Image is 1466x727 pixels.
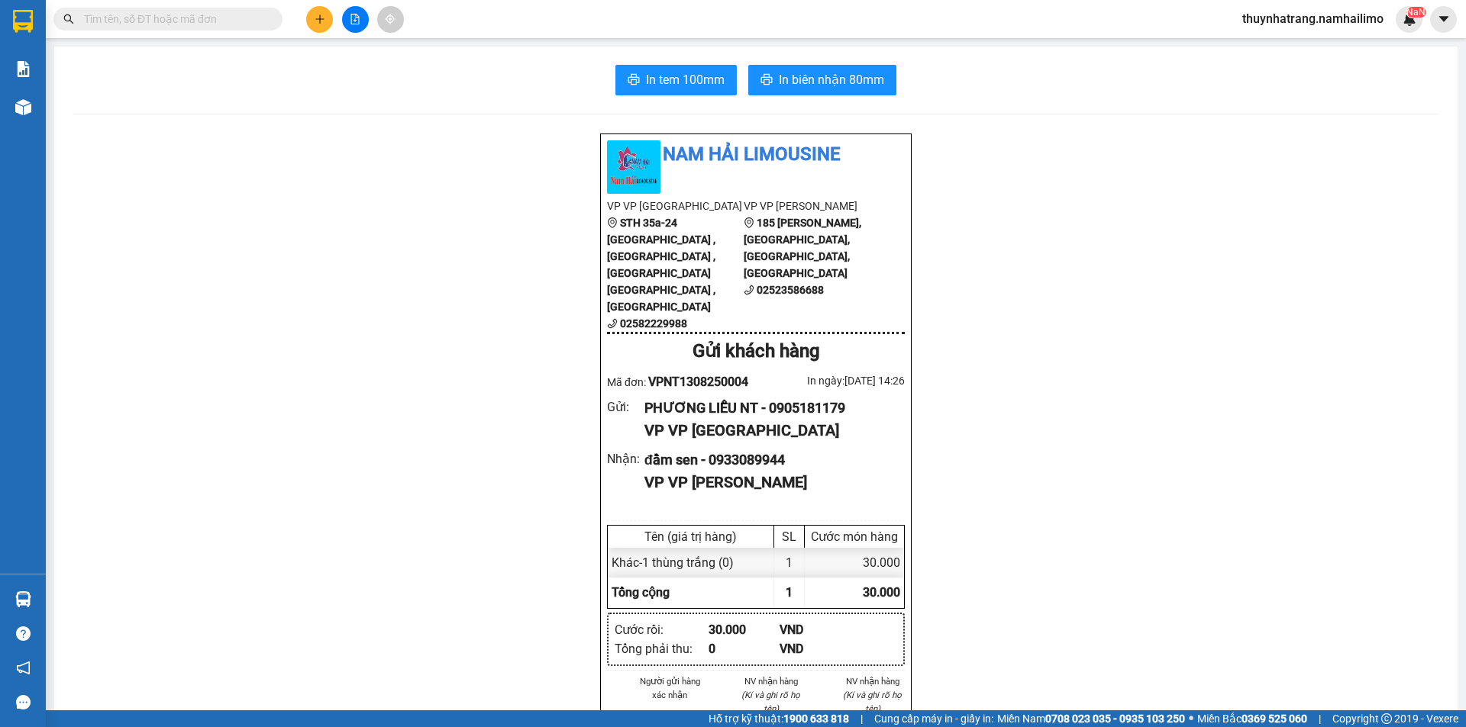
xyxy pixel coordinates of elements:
button: printerIn tem 100mm [615,65,737,95]
span: copyright [1381,713,1392,724]
span: printer [628,73,640,88]
div: Gửi : [607,397,644,417]
li: VP VP [GEOGRAPHIC_DATA] [607,198,744,214]
sup: NaN [1406,7,1426,18]
li: NV nhận hàng [840,674,905,688]
span: caret-down [1437,12,1451,26]
span: search [63,14,74,24]
img: icon-new-feature [1403,12,1416,26]
b: 185 [PERSON_NAME], [GEOGRAPHIC_DATA], [GEOGRAPHIC_DATA], [GEOGRAPHIC_DATA] [744,217,861,279]
button: plus [306,6,333,33]
div: VND [780,620,851,639]
div: VP VP [PERSON_NAME] [644,471,893,494]
li: Nam Hải Limousine [607,140,905,169]
div: PHƯƠNG LIỄU NT - 0905181179 [644,397,893,419]
span: 30.000 [863,585,900,600]
span: environment [744,217,754,228]
span: plus [315,14,325,24]
span: file-add [350,14,360,24]
span: Cung cấp máy in - giấy in: [874,710,993,727]
div: 30.000 [709,620,780,639]
button: caret-down [1430,6,1457,33]
span: ⚪️ [1189,716,1193,722]
span: | [1319,710,1321,727]
div: SL [778,529,800,544]
div: Cước rồi : [615,620,709,639]
b: 02582229988 [620,317,687,330]
b: STH 35a-24 [GEOGRAPHIC_DATA] , [GEOGRAPHIC_DATA] , [GEOGRAPHIC_DATA] [GEOGRAPHIC_DATA] , [GEOGRAP... [607,217,715,313]
img: solution-icon [15,61,31,77]
li: Người gửi hàng xác nhận [638,674,702,702]
span: phone [744,285,754,295]
button: aim [377,6,404,33]
div: Tổng phải thu : [615,639,709,658]
div: 0 [709,639,780,658]
span: In tem 100mm [646,70,725,89]
div: Nhận : [607,449,644,468]
span: Khác - 1 thùng trắng (0) [612,555,734,570]
i: (Kí và ghi rõ họ tên) [843,690,902,714]
div: 30.000 [805,548,904,577]
img: logo.jpg [607,140,660,194]
span: Miền Nam [997,710,1185,727]
button: printerIn biên nhận 80mm [748,65,896,95]
div: VP VP [GEOGRAPHIC_DATA] [644,419,893,442]
span: phone [607,318,618,329]
div: Mã đơn: [607,372,756,391]
button: file-add [342,6,369,33]
div: 1 [774,548,805,577]
span: message [16,695,31,709]
span: Tổng cộng [612,585,670,600]
strong: 1900 633 818 [783,713,849,725]
img: warehouse-icon [15,591,31,607]
span: Hỗ trợ kỹ thuật: [709,710,849,727]
div: đầm sen - 0933089944 [644,449,893,471]
li: VP VP [PERSON_NAME] [744,198,880,214]
span: environment [607,217,618,228]
span: question-circle [16,626,31,641]
span: printer [760,73,773,88]
div: In ngày: [DATE] 14:26 [756,372,905,389]
span: thuynhatrang.namhailimo [1230,9,1396,28]
img: logo-vxr [13,10,33,33]
b: 02523586688 [757,284,824,296]
strong: 0369 525 060 [1242,713,1307,725]
input: Tìm tên, số ĐT hoặc mã đơn [84,11,264,27]
li: NV nhận hàng [739,674,804,688]
div: VND [780,639,851,658]
span: | [861,710,863,727]
span: 1 [786,585,793,600]
span: VPNT1308250004 [648,375,748,389]
img: warehouse-icon [15,99,31,115]
span: Miền Bắc [1197,710,1307,727]
span: In biên nhận 80mm [779,70,884,89]
div: Tên (giá trị hàng) [612,529,770,544]
i: (Kí và ghi rõ họ tên) [741,690,800,714]
div: Gửi khách hàng [607,337,905,366]
strong: 0708 023 035 - 0935 103 250 [1045,713,1185,725]
span: notification [16,661,31,675]
div: Cước món hàng [809,529,900,544]
span: aim [385,14,396,24]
